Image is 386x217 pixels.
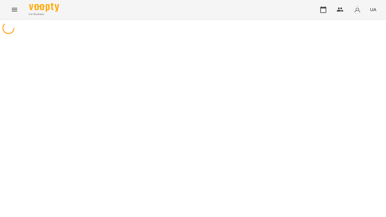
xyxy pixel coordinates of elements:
[353,5,362,14] img: avatar_s.png
[368,4,379,15] button: UA
[29,3,59,12] img: Voopty Logo
[7,2,22,17] button: Menu
[29,12,59,16] span: For Business
[370,6,376,13] span: UA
